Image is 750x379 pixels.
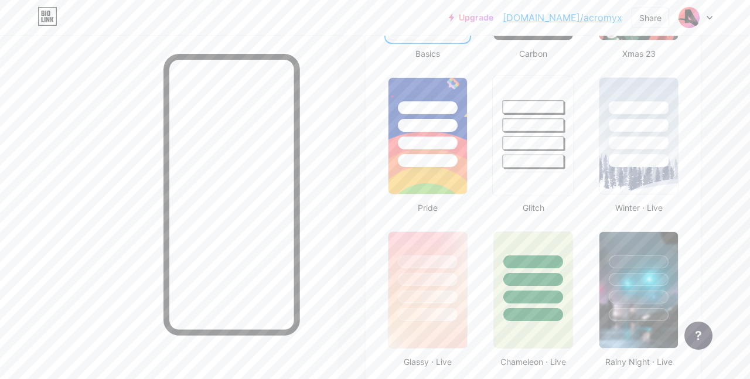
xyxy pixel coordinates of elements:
[449,13,493,22] a: Upgrade
[595,202,682,214] div: Winter · Live
[595,356,682,368] div: Rainy Night · Live
[503,11,622,25] a: [DOMAIN_NAME]/acromyx
[490,202,577,214] div: Glitch
[384,356,471,368] div: Glassy · Live
[490,356,577,368] div: Chameleon · Live
[384,47,471,60] div: Basics
[490,47,577,60] div: Carbon
[595,47,682,60] div: Xmas 23
[384,202,471,214] div: Pride
[678,6,700,29] img: acromyx
[639,12,662,24] div: Share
